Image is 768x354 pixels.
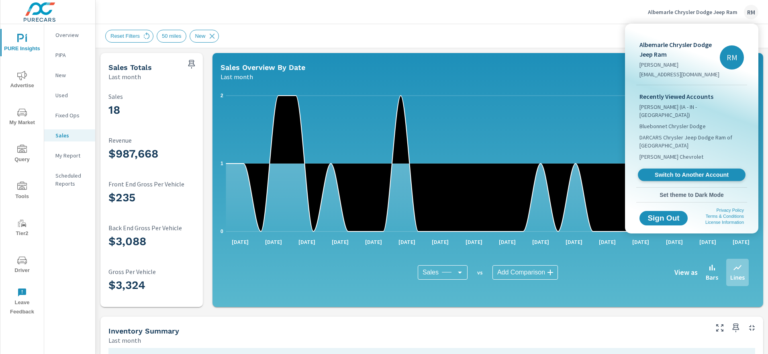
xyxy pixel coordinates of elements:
[639,40,720,59] p: Albemarle Chrysler Dodge Jeep Ram
[639,211,688,225] button: Sign Out
[639,133,744,149] span: DARCARS Chrysler Jeep Dodge Ram of [GEOGRAPHIC_DATA]
[706,214,744,219] a: Terms & Conditions
[646,215,681,222] span: Sign Out
[642,171,741,179] span: Switch to Another Account
[639,70,720,78] p: [EMAIL_ADDRESS][DOMAIN_NAME]
[639,103,744,119] span: [PERSON_NAME] (IA - IN - [GEOGRAPHIC_DATA])
[636,188,747,202] button: Set theme to Dark Mode
[720,45,744,70] div: RM
[638,169,746,181] a: Switch to Another Account
[705,220,744,225] a: License Information
[639,191,744,198] span: Set theme to Dark Mode
[639,153,703,161] span: [PERSON_NAME] Chevrolet
[639,61,720,69] p: [PERSON_NAME]
[639,92,744,101] p: Recently Viewed Accounts
[639,122,706,130] span: Bluebonnet Chrysler Dodge
[717,208,744,213] a: Privacy Policy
